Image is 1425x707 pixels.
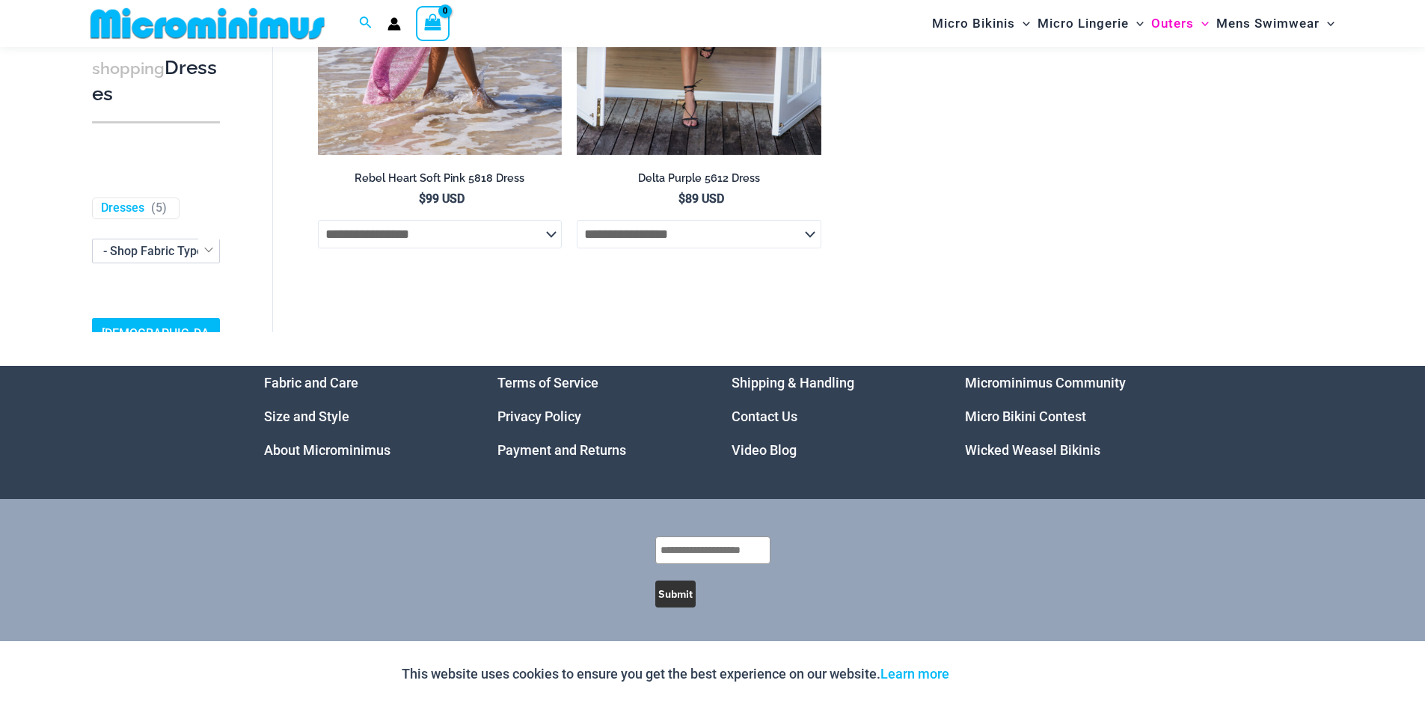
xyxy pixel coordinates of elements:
a: [DEMOGRAPHIC_DATA] Sizing Guide [92,318,220,373]
a: Account icon link [387,17,401,31]
aside: Footer Widget 4 [965,366,1162,467]
a: Size and Style [264,408,349,424]
span: Menu Toggle [1129,4,1144,43]
span: - Shop Fabric Type [93,239,219,263]
aside: Footer Widget 1 [264,366,461,467]
bdi: 99 USD [419,192,465,206]
aside: Footer Widget 3 [732,366,928,467]
a: Wicked Weasel Bikinis [965,442,1100,458]
h2: Rebel Heart Soft Pink 5818 Dress [318,171,563,186]
a: OutersMenu ToggleMenu Toggle [1147,4,1213,43]
span: $ [678,192,685,206]
a: Terms of Service [497,375,598,391]
nav: Menu [264,366,461,467]
h3: Dresses [92,55,220,107]
a: Fabric and Care [264,375,358,391]
a: Micro Bikini Contest [965,408,1086,424]
a: Payment and Returns [497,442,626,458]
span: shopping [92,59,165,78]
a: Shipping & Handling [732,375,854,391]
a: About Microminimus [264,442,390,458]
a: Privacy Policy [497,408,581,424]
a: View Shopping Cart, empty [416,6,450,40]
a: Microminimus Community [965,375,1126,391]
span: $ [419,192,426,206]
span: Mens Swimwear [1216,4,1320,43]
a: Dresses [101,201,144,216]
a: Contact Us [732,408,797,424]
button: Accept [960,656,1024,692]
span: Micro Lingerie [1038,4,1129,43]
span: - Shop Fabric Type [103,244,203,258]
nav: Menu [497,366,694,467]
a: Rebel Heart Soft Pink 5818 Dress [318,171,563,191]
a: Micro LingerieMenu ToggleMenu Toggle [1034,4,1147,43]
span: - Shop Fabric Type [92,239,220,263]
p: This website uses cookies to ensure you get the best experience on our website. [402,663,949,685]
aside: Footer Widget 2 [497,366,694,467]
span: ( ) [151,201,167,216]
h2: Delta Purple 5612 Dress [577,171,821,186]
span: 5 [156,201,162,215]
a: Search icon link [359,14,373,33]
a: Mens SwimwearMenu ToggleMenu Toggle [1213,4,1338,43]
nav: Menu [965,366,1162,467]
nav: Site Navigation [926,2,1341,45]
bdi: 89 USD [678,192,724,206]
img: MM SHOP LOGO FLAT [85,7,331,40]
a: Delta Purple 5612 Dress [577,171,821,191]
a: Micro BikinisMenu ToggleMenu Toggle [928,4,1034,43]
span: Micro Bikinis [932,4,1015,43]
span: Menu Toggle [1015,4,1030,43]
a: Learn more [880,666,949,682]
button: Submit [655,581,696,607]
span: Outers [1151,4,1194,43]
span: Menu Toggle [1320,4,1334,43]
nav: Menu [732,366,928,467]
a: Video Blog [732,442,797,458]
span: Menu Toggle [1194,4,1209,43]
